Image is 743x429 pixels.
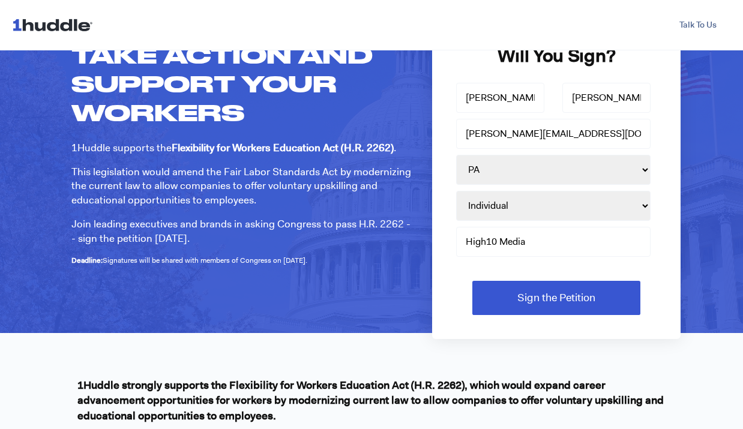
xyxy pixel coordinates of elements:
[110,14,731,36] div: Navigation Menu
[456,83,544,113] input: First name
[665,14,731,36] a: Talk To Us
[71,256,414,266] p: Signatures will be shared with members of Congress on [DATE].
[71,165,414,208] p: This legislation would amend the Fair Labor Standards Act by modernizing the current law to allow...
[71,217,414,246] p: Join leading executives and brands in asking Congress to pass H.R. 2262 -- sign the petition [DATE].
[456,119,651,149] input: Email
[456,43,657,68] h2: Will You Sign?
[456,227,651,257] input: Company
[71,141,414,155] p: 1Huddle supports the .
[71,256,103,265] strong: Deadline:
[172,141,394,154] strong: Flexibility for Workers Education Act (H.R. 2262)
[472,281,640,315] input: Sign the Petition
[12,13,98,36] img: 1huddle
[77,378,664,422] span: 1Huddle strongly supports the Flexibility for Workers Education Act (H.R. 2262), which would expa...
[71,40,414,127] h1: TAKE ACTION AND SUPPORT YOUR WORKERS
[562,83,651,113] input: Last name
